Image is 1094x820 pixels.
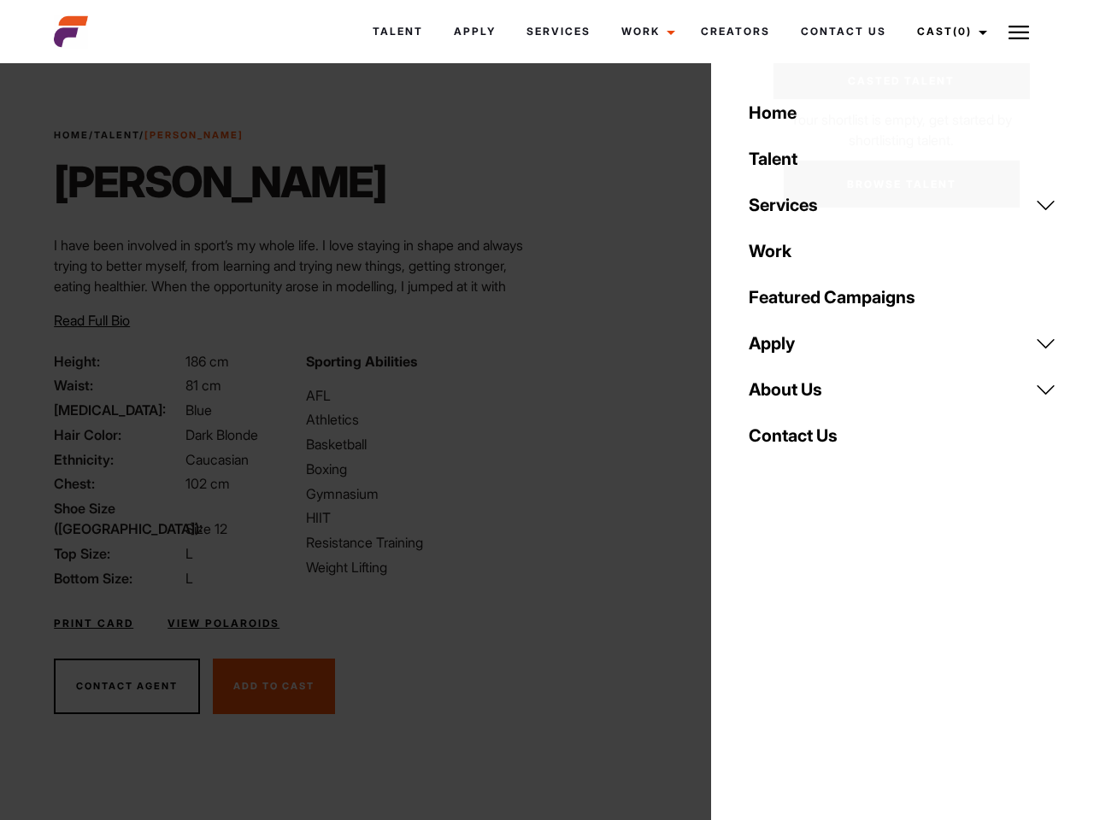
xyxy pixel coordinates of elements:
li: Boxing [306,459,537,479]
span: Waist: [54,375,182,395]
p: I have been involved in sport’s my whole life. I love staying in shape and always trying to bette... [54,235,537,378]
span: / / [54,128,244,143]
button: Contact Agent [54,659,200,715]
button: Add To Cast [213,659,335,715]
span: (0) [953,25,972,38]
span: Bottom Size: [54,568,182,589]
a: About Us [738,366,1067,413]
span: Read Full Bio [54,312,130,329]
button: Read Full Bio [54,310,130,331]
a: Talent [357,9,438,55]
span: Add To Cast [233,680,315,692]
li: Basketball [306,434,537,454]
li: Weight Lifting [306,557,537,577]
video: Your browser does not support the video tag. [588,109,1003,627]
span: 81 cm [185,377,221,394]
img: Burger icon [1009,22,1029,43]
a: Talent [738,136,1067,182]
a: Contact Us [738,413,1067,459]
span: 186 cm [185,353,229,370]
a: Services [738,182,1067,228]
a: Contact Us [785,9,902,55]
a: Home [738,90,1067,136]
img: cropped-aefm-brand-fav-22-square.png [54,15,88,49]
span: 102 cm [185,475,230,492]
a: Casted Talent [773,63,1030,99]
h1: [PERSON_NAME] [54,156,386,208]
span: Caucasian [185,451,249,468]
strong: [PERSON_NAME] [144,129,244,141]
span: L [185,545,193,562]
span: L [185,570,193,587]
p: Your shortlist is empty, get started by shortlisting talent. [773,99,1030,150]
span: Height: [54,351,182,372]
span: Top Size: [54,543,182,564]
a: Talent [94,129,139,141]
a: Services [511,9,606,55]
a: Print Card [54,616,133,631]
span: Ethnicity: [54,449,182,470]
li: HIIT [306,507,537,528]
li: AFL [306,385,537,406]
li: Resistance Training [306,532,537,553]
li: Gymnasium [306,483,537,504]
a: View Polaroids [168,616,279,631]
span: Chest: [54,473,182,494]
a: Home [54,129,89,141]
span: Hair Color: [54,425,182,445]
a: Cast(0) [902,9,997,55]
span: Shoe Size ([GEOGRAPHIC_DATA]): [54,498,182,539]
a: Apply [738,320,1067,366]
a: Work [738,228,1067,274]
a: Work [606,9,685,55]
span: Blue [185,401,212,419]
strong: Sporting Abilities [306,353,417,370]
a: Apply [438,9,511,55]
span: [MEDICAL_DATA]: [54,400,182,420]
a: Featured Campaigns [738,274,1067,320]
li: Athletics [306,409,537,430]
span: Size 12 [185,520,227,537]
a: Browse Talent [784,161,1020,208]
a: Creators [685,9,785,55]
span: Dark Blonde [185,426,258,443]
